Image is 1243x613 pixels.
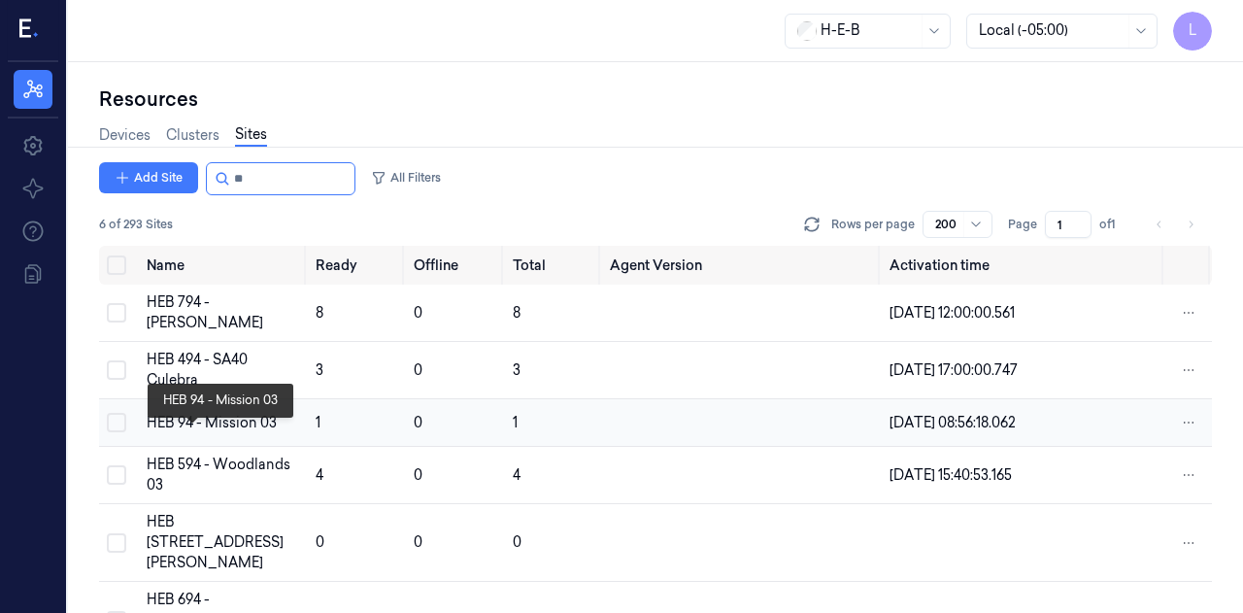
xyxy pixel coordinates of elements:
[147,512,300,573] div: HEB [STREET_ADDRESS][PERSON_NAME]
[99,85,1212,113] div: Resources
[99,216,173,233] span: 6 of 293 Sites
[882,246,1165,285] th: Activation time
[235,124,267,147] a: Sites
[107,255,126,275] button: Select all
[414,361,422,379] span: 0
[890,414,1016,431] span: [DATE] 08:56:18.062
[107,303,126,323] button: Select row
[147,292,300,333] div: HEB 794 - [PERSON_NAME]
[406,246,505,285] th: Offline
[414,466,422,484] span: 0
[513,304,521,322] span: 8
[890,466,1012,484] span: [DATE] 15:40:53.165
[890,304,1015,322] span: [DATE] 12:00:00.561
[513,414,518,431] span: 1
[107,465,126,485] button: Select row
[316,466,323,484] span: 4
[414,414,422,431] span: 0
[316,414,320,431] span: 1
[513,361,521,379] span: 3
[363,162,449,193] button: All Filters
[414,304,422,322] span: 0
[107,360,126,380] button: Select row
[316,304,323,322] span: 8
[602,246,882,285] th: Agent Version
[99,125,151,146] a: Devices
[147,455,300,495] div: HEB 594 - Woodlands 03
[316,533,324,551] span: 0
[1146,211,1204,238] nav: pagination
[513,466,521,484] span: 4
[107,533,126,553] button: Select row
[166,125,219,146] a: Clusters
[107,413,126,432] button: Select row
[831,216,915,233] p: Rows per page
[99,162,198,193] button: Add Site
[1099,216,1130,233] span: of 1
[147,413,300,433] div: HEB 94 - Mission 03
[890,361,1018,379] span: [DATE] 17:00:00.747
[513,533,521,551] span: 0
[147,350,300,391] div: HEB 494 - SA40 Culebra
[1173,12,1212,51] button: L
[308,246,406,285] th: Ready
[505,246,602,285] th: Total
[139,246,308,285] th: Name
[316,361,323,379] span: 3
[414,533,422,551] span: 0
[1008,216,1037,233] span: Page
